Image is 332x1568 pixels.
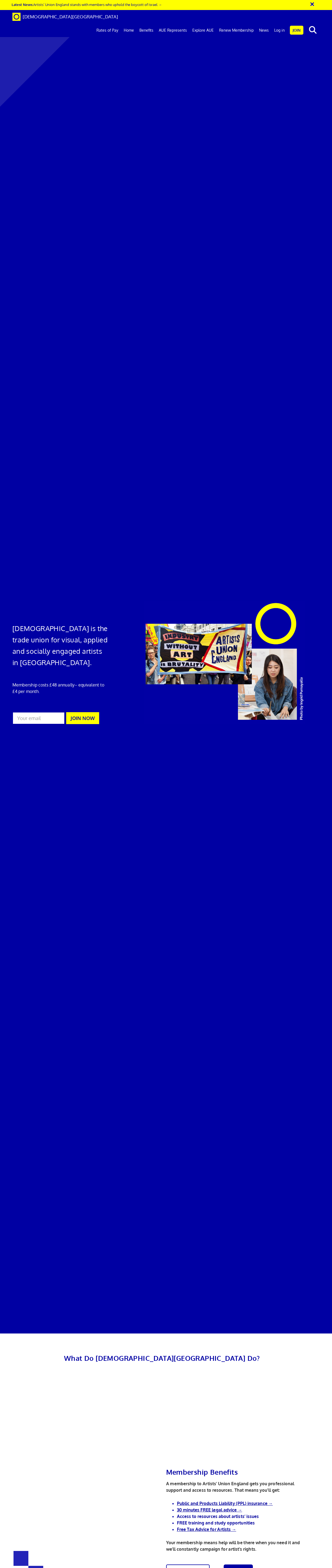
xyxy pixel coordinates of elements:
a: Rates of Pay [94,24,121,37]
span: [DEMOGRAPHIC_DATA][GEOGRAPHIC_DATA] [23,14,118,19]
h1: [DEMOGRAPHIC_DATA] is the trade union for visual, applied and socially engaged artists in [GEOGRA... [12,623,109,668]
h2: What Do [DEMOGRAPHIC_DATA][GEOGRAPHIC_DATA] Do? [38,1352,286,1364]
li: Access to resources about artists’ issues [177,1513,308,1520]
a: Renew Membership [216,24,256,37]
li: FREE training and study opportunities [177,1520,308,1526]
strong: Latest News: [12,2,33,7]
input: Your email [12,712,65,724]
a: Free Tax Advice for Artists → [177,1527,236,1532]
a: Log in [271,24,287,37]
a: 30 minutes FREE legal advice → [177,1507,242,1513]
h2: Membership Benefits [166,1466,308,1478]
button: JOIN NOW [66,712,99,724]
p: Membership costs £48 annually – equivalent to £4 per month. [12,682,109,695]
a: Public and Products Liability (PPL) insurance → [177,1501,273,1506]
a: Brand [DEMOGRAPHIC_DATA][GEOGRAPHIC_DATA] [8,10,122,24]
a: Join [290,26,303,35]
p: A membership to Artists’ Union England gets you professional support and access to resources. Tha... [166,1480,308,1493]
a: News [256,24,271,37]
a: Latest News:Artists’ Union England stands with members who uphold the boycott of Israel → [12,2,162,7]
a: AUE Represents [156,24,190,37]
a: Home [121,24,137,37]
a: Benefits [137,24,156,37]
a: Explore AUE [190,24,216,37]
p: Your membership means help will be there when you need it and we’ll constantly campaign for artis... [166,1539,308,1552]
button: search [304,24,321,36]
